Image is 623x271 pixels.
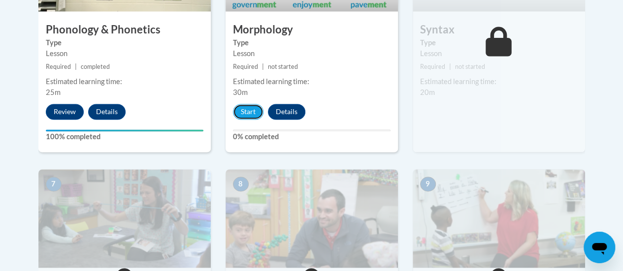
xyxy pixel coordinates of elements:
[420,48,578,59] div: Lesson
[420,177,436,191] span: 9
[455,63,485,70] span: not started
[420,88,435,96] span: 20m
[46,104,84,120] button: Review
[233,177,249,191] span: 8
[233,131,391,142] label: 0% completed
[420,76,578,87] div: Estimated learning time:
[420,37,578,48] label: Type
[38,169,211,268] img: Course Image
[233,104,263,120] button: Start
[46,63,71,70] span: Required
[46,88,61,96] span: 25m
[268,63,298,70] span: not started
[75,63,77,70] span: |
[413,22,585,37] h3: Syntax
[46,37,203,48] label: Type
[88,104,126,120] button: Details
[81,63,110,70] span: completed
[46,76,203,87] div: Estimated learning time:
[226,22,398,37] h3: Morphology
[46,131,203,142] label: 100% completed
[226,169,398,268] img: Course Image
[46,177,62,191] span: 7
[420,63,445,70] span: Required
[233,48,391,59] div: Lesson
[233,37,391,48] label: Type
[46,48,203,59] div: Lesson
[233,88,248,96] span: 30m
[413,169,585,268] img: Course Image
[268,104,305,120] button: Details
[262,63,264,70] span: |
[233,76,391,87] div: Estimated learning time:
[46,129,203,131] div: Your progress
[449,63,451,70] span: |
[38,22,211,37] h3: Phonology & Phonetics
[584,232,615,263] iframe: Button to launch messaging window
[233,63,258,70] span: Required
